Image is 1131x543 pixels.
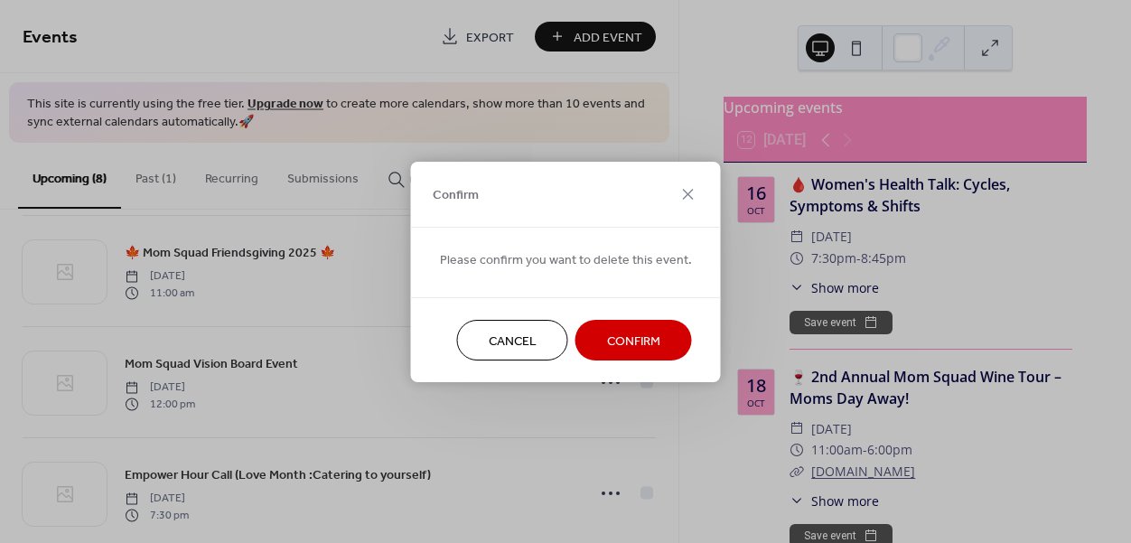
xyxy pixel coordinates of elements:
button: Cancel [457,320,568,360]
span: Cancel [489,332,537,351]
span: Please confirm you want to delete this event. [440,250,692,269]
span: Confirm [433,186,479,205]
button: Confirm [575,320,692,360]
span: Confirm [607,332,660,351]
